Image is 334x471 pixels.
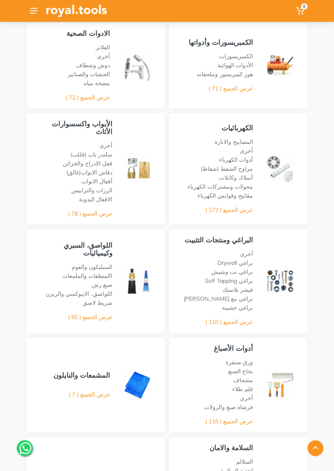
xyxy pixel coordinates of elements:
[68,71,110,78] a: الحنفيات والصنابير
[211,269,253,276] a: براغي نت وشيش
[204,404,253,411] a: فرشاة صبغ والرولات
[219,156,253,164] a: أدوات الكهرباء
[79,196,112,203] a: الاقفال اليدوية
[222,304,253,312] a: براغي خشبية
[189,38,253,47] a: الكمبريسورات وأدواتها
[236,458,253,466] a: السلالم
[122,51,152,81] img: Royal - الادوات الصحية
[226,359,253,366] a: ورق صنفرة
[205,277,253,285] a: براغي Self Tapping
[294,4,308,18] a: 0
[265,266,295,297] img: Royal - البراغي ومنتجات التثبيت
[64,241,112,258] a: اللواصق، السبري وكيميائيات
[125,155,153,183] img: Royal - الأبواب واكسسوارات الأثاث
[265,51,295,81] img: Royal - الكمبريسورات وأدواتها
[219,53,253,60] a: الكمبريسورات
[92,282,112,289] a: صبغ رش
[84,80,110,87] a: مضخة مياه
[205,418,253,425] a: عرض الجميع ( 116 )
[76,62,110,69] a: دوش وشطاف
[68,210,112,218] a: عرض الجميع ( 78 )
[265,370,295,401] img: Royal - أدوات الأصباغ
[66,169,112,176] a: دفاش الابواب(غالق)
[233,377,253,384] a: مشحاف
[46,291,112,298] a: اللواصق، الايبوكسي والريزن
[222,286,253,294] a: فيشر بلاستك
[265,154,295,185] img: Royal - الكهربائيات
[70,151,112,158] a: سلندر باب (قللب)
[209,85,253,92] a: عرض الجميع ( 71 )
[99,142,112,150] a: أخرى
[198,192,253,200] a: مفاتيح وقوابس الكهرباء
[62,273,112,280] a: االمنظقات والملمعات
[96,44,110,51] a: الفلاتر
[66,29,110,38] a: الادوات الصحية
[201,165,253,173] a: مراوح الشفط (شفاط)
[240,395,253,402] a: أخرى
[97,53,110,60] a: أخرى
[218,260,253,267] a: براغي Drywall
[232,386,253,393] a: قلم طلاء
[184,295,253,303] a: براغي مع [PERSON_NAME]
[205,319,253,326] a: عرض الجميع ( 110 )
[69,391,110,398] a: عرض الجميع ( 7 )
[219,174,253,182] a: أسلاك وكابلات
[185,236,253,244] a: البراغي ومنتجات التثبيت
[71,187,112,194] a: الرزات والترابيس
[222,124,253,132] a: الكهربائيات
[81,178,112,185] a: أقفال الابواب
[66,94,110,101] a: عرض الجميع ( 72 )
[63,160,112,167] a: قفل الادراج والخزائن
[197,71,253,78] a: هوز كمبريسور وملحقاته
[122,370,152,401] img: Royal - المشمعات والنايلون
[52,120,112,136] a: الأبواب واكسسوارات الأثاث
[215,139,253,146] a: المصابيح والانارة
[205,207,253,214] a: عرض الجميع ( 172 )
[301,4,308,10] span: 0
[68,314,112,321] a: عرض الجميع ( 85 )
[240,251,253,258] a: أخرى
[53,371,110,380] a: المشمعات والنايلون
[214,344,253,353] a: أدوات الأصباغ
[46,5,107,17] img: Royal Tools Logo
[83,299,112,307] a: شريط لاصق
[228,368,253,375] a: بخاخ الصبغ
[240,147,253,155] a: أخرى
[125,268,152,295] img: Royal - اللواصق، السبري وكيميائيات
[218,62,253,69] a: الأدوات الهوائية
[72,264,112,271] a: السيليكون والفوم
[187,183,253,191] a: محولات ومشتركات الكهرباء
